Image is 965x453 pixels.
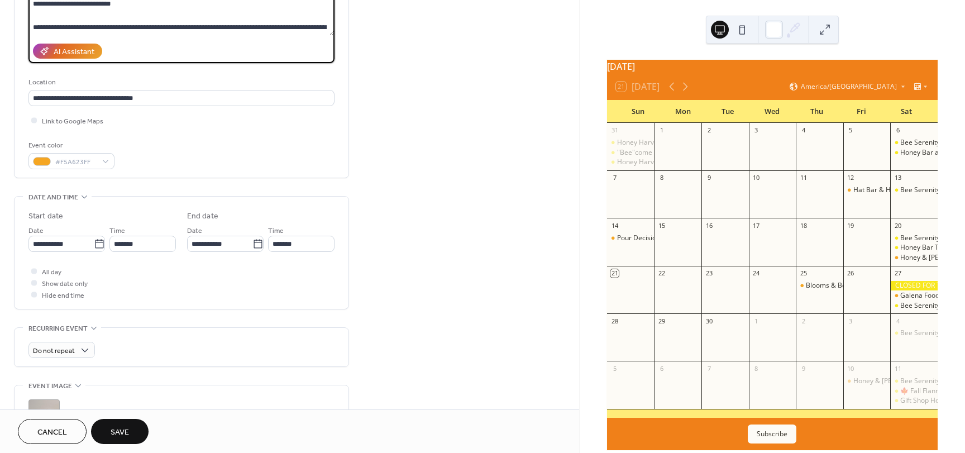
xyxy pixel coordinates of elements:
div: 4 [894,317,902,325]
span: Show date only [42,278,88,290]
div: End date [187,211,218,222]
div: Hat Bar & Honey Bar Event [853,185,938,195]
div: 30 [705,317,713,325]
div: 4 [799,126,808,135]
div: 9 [799,364,808,373]
div: 28 [610,317,619,325]
span: Time [268,225,284,237]
div: CLOSED FOR THE DAY [890,281,938,290]
div: Pour Decisions & Sweet Addictions [617,233,725,243]
span: Save [111,427,129,438]
span: Date [28,225,44,237]
div: Galena Foodie Adventure [890,291,938,301]
div: 13 [894,174,902,182]
span: Date and time [28,192,78,203]
div: Sun [616,101,661,123]
div: ; [28,399,60,431]
div: 27 [894,269,902,278]
div: Mon [661,101,705,123]
span: Do not repeat [33,345,75,357]
div: 9 [705,174,713,182]
div: Bee Serenity: Apiary Relaxation & Honey Bar Tasting [890,328,938,338]
button: AI Assistant [33,44,102,59]
div: Bee Serenity: Apiary Relaxation & Honey Bar Tasting [890,233,938,243]
div: Honey Harvest- From Frame to Bottle [617,138,733,147]
span: Cancel [37,427,67,438]
span: Event image [28,380,72,392]
button: Cancel [18,419,87,444]
div: [DATE] [607,60,938,73]
div: 1 [657,126,666,135]
div: Location [28,77,332,88]
div: 8 [657,174,666,182]
div: Hat Bar & Honey Bar Event [843,185,891,195]
div: 17 [752,221,761,230]
div: Wed [750,101,795,123]
div: 8 [752,364,761,373]
span: Time [109,225,125,237]
div: Tue [705,101,750,123]
div: 15 [657,221,666,230]
div: Gift Shop Hours [890,396,938,406]
div: Bee Serenity: Apiary Relaxation & Honey Bar Tasting [890,376,938,386]
div: Fri [839,101,884,123]
button: Subscribe [748,425,796,444]
span: Link to Google Maps [42,116,103,127]
div: Honey Harvest- From Frame to Bottle [607,138,655,147]
div: 10 [752,174,761,182]
button: Save [91,419,149,444]
div: Honey Harvest- From Frame to Bottle [607,158,655,167]
div: 11 [894,364,902,373]
div: 2 [799,317,808,325]
div: Honey Harvest- From Frame to Bottle [617,158,733,167]
span: #F5A623FF [55,156,97,168]
div: 6 [657,364,666,373]
div: 14 [610,221,619,230]
div: 11 [799,174,808,182]
div: 3 [847,317,855,325]
div: Blooms & Bees: A Sweet Night Out [806,281,913,290]
div: 10 [847,364,855,373]
div: Honey Bar Tasting & Gift Shop Hours [890,243,938,252]
div: 7 [705,364,713,373]
div: 25 [799,269,808,278]
div: 22 [657,269,666,278]
div: 5 [847,126,855,135]
span: Hide end time [42,290,84,302]
div: 7 [610,174,619,182]
span: Recurring event [28,323,88,335]
div: 12 [847,174,855,182]
div: Bee Serenity: Apiary Relaxation & Honey Bar Tasting [890,138,938,147]
div: AI Assistant [54,46,94,58]
div: Thu [795,101,839,123]
div: Bee Serenity: Apiary Relaxation & Honey Bar Tasting [890,185,938,195]
div: Bee Serenity: Apiary Relaxation & Honey Bar Tasting [890,301,938,311]
div: 23 [705,269,713,278]
span: Date [187,225,202,237]
div: Honey Bar and Store Hours [890,148,938,158]
div: Sat [884,101,929,123]
span: All day [42,266,61,278]
div: 31 [610,126,619,135]
div: 2 [705,126,713,135]
div: 16 [705,221,713,230]
div: Honey & Mead Tasting at Eagle Ridge [890,253,938,263]
div: 1 [752,317,761,325]
div: 24 [752,269,761,278]
span: America/[GEOGRAPHIC_DATA] [801,83,897,90]
div: Start date [28,211,63,222]
div: "Bee"come a Beekeeper Experience [617,148,730,158]
div: 29 [657,317,666,325]
div: Pour Decisions & Sweet Addictions [607,233,655,243]
div: 20 [894,221,902,230]
div: "Bee"come a Beekeeper Experience [607,148,655,158]
div: 19 [847,221,855,230]
div: Honey & Mead Tasting at Eagle Ridge [843,376,891,386]
div: 🍁 Fall Flannel Open House at Dry Creek Beekeeping 🍯 [890,387,938,396]
div: 26 [847,269,855,278]
div: 3 [752,126,761,135]
div: Event color [28,140,112,151]
div: Blooms & Bees: A Sweet Night Out [796,281,843,290]
div: 18 [799,221,808,230]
